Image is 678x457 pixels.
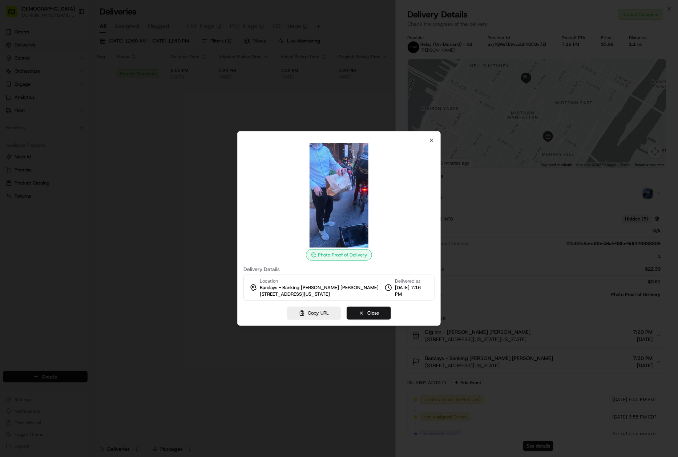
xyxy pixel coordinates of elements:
label: Delivery Details [243,267,435,272]
span: [DATE] 7:16 PM [395,284,428,298]
span: Location [260,278,278,284]
span: Delivered at [395,278,428,284]
div: We're available if you need us! [25,77,92,83]
a: Powered byPylon [51,123,88,129]
button: Start new chat [124,72,132,81]
span: Pylon [72,124,88,129]
div: Start new chat [25,70,119,77]
span: [STREET_ADDRESS][US_STATE] [260,291,330,298]
img: Nash [7,8,22,22]
div: 📗 [7,106,13,112]
button: Copy URL [287,307,341,320]
span: API Documentation [69,106,117,113]
p: Welcome 👋 [7,29,132,41]
a: 💻API Documentation [58,103,120,116]
img: photo_proof_of_delivery image [287,143,391,248]
img: 1736555255976-a54dd68f-1ca7-489b-9aae-adbdc363a1c4 [7,70,20,83]
div: Photo Proof of Delivery [306,249,372,261]
button: Close [347,307,391,320]
input: Got a question? Start typing here... [19,47,131,55]
div: 💻 [61,106,67,112]
span: Knowledge Base [15,106,56,113]
a: 📗Knowledge Base [4,103,58,116]
span: Barclays - Banking [PERSON_NAME] [PERSON_NAME] [260,284,379,291]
